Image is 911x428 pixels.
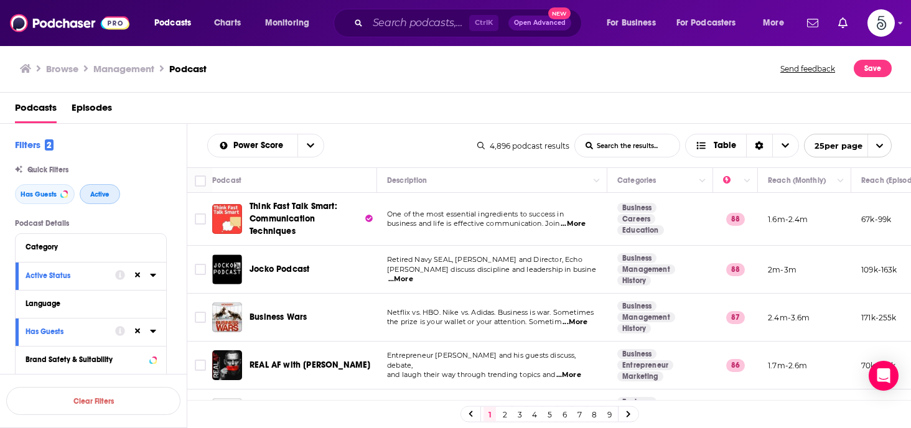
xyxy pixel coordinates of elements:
span: ...More [556,370,581,380]
a: 1 [484,407,496,422]
span: Toggle select row [195,213,206,225]
span: Charts [214,14,241,32]
div: Reach (Monthly) [768,173,826,188]
button: Save [854,60,892,77]
a: 4 [528,407,541,422]
a: Business [617,203,656,213]
p: 88 [726,263,745,276]
div: Has Guests [26,327,107,336]
a: Browse [46,63,78,75]
div: Categories [617,173,656,188]
button: Show profile menu [867,9,895,37]
a: Think Fast Talk Smart: Communication Techniques [212,204,242,234]
button: open menu [754,13,800,33]
a: Education [617,225,664,235]
span: Table [714,141,736,150]
span: Toggle select row [195,312,206,323]
div: Active Status [26,271,107,280]
a: History [617,323,651,333]
input: Search podcasts, credits, & more... [368,13,469,33]
p: 109k-163k [861,264,897,275]
button: Has Guests [26,323,115,339]
span: Entrepreneur [PERSON_NAME] and his guests discuss, debate, [387,351,576,370]
button: Category [26,239,156,254]
button: open menu [598,13,671,33]
a: Management [617,264,675,274]
div: 4,896 podcast results [477,141,569,151]
a: 6 [558,407,571,422]
button: Open AdvancedNew [508,16,571,30]
span: Podcasts [15,98,57,123]
a: Episodes [72,98,112,123]
div: Category [26,243,148,251]
span: Monitoring [265,14,309,32]
button: Language [26,295,156,311]
a: 7 [573,407,586,422]
span: and laugh their way through trending topics and [387,370,555,379]
p: 2.4m-3.6m [768,312,810,323]
button: open menu [146,13,207,33]
div: Sort Direction [746,134,772,157]
span: the prize is your wallet or your attention. Sometim [387,317,562,326]
button: open menu [256,13,325,33]
a: The GaryVee Audio Experience [212,398,242,428]
p: 2m-3m [768,264,797,275]
button: Send feedback [777,60,839,77]
div: Description [387,173,427,188]
a: History [617,276,651,286]
span: Business Wars [250,312,307,322]
span: New [548,7,571,19]
h2: Choose List sort [207,134,324,157]
p: 70k-104k [861,360,895,371]
img: Jocko Podcast [212,254,242,284]
a: Think Fast Talk Smart: Communication Techniques [250,200,373,238]
a: REAL AF with [PERSON_NAME] [250,359,370,371]
img: Business Wars [212,302,242,332]
a: Business [617,397,656,407]
a: 8 [588,407,600,422]
button: open menu [668,13,754,33]
span: Toggle select row [195,264,206,275]
span: Power Score [233,141,287,150]
span: For Podcasters [676,14,736,32]
button: open menu [804,134,892,157]
button: Clear Filters [6,387,180,415]
a: Jocko Podcast [250,263,309,276]
p: 1.7m-2.6m [768,360,808,371]
a: Management [617,312,675,322]
a: 9 [603,407,615,422]
div: Brand Safety & Suitability [26,355,146,364]
span: 2 [45,139,54,151]
button: Active [80,184,120,204]
p: 1.6m-2.4m [768,214,808,225]
a: Careers [617,214,655,224]
span: [PERSON_NAME] discuss discipline and leadership in busine [387,265,596,274]
button: Has Guests [15,184,75,204]
div: Search podcasts, credits, & more... [345,9,594,37]
span: ...More [561,219,586,229]
a: 2 [498,407,511,422]
div: Podcast [212,173,241,188]
span: One of the most essential ingredients to success in [387,210,564,218]
a: Show notifications dropdown [802,12,823,34]
span: Ctrl K [469,15,498,31]
a: Business [617,349,656,359]
h3: Podcast [169,63,207,75]
span: Think Fast Talk Smart: Communication Techniques [250,201,337,236]
img: REAL AF with Andy Frisella [212,350,242,380]
a: Marketing [617,371,663,381]
button: Active Status [26,267,115,283]
img: Podchaser - Follow, Share and Rate Podcasts [10,11,129,35]
span: Open Advanced [514,20,566,26]
a: Business Wars [250,311,307,323]
span: Retired Navy SEAL, [PERSON_NAME] and Director, Echo [387,255,582,264]
span: business and life is effective communication. Join [387,219,560,228]
p: 171k-255k [861,312,897,323]
a: Business [617,301,656,311]
button: Choose View [685,134,799,157]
